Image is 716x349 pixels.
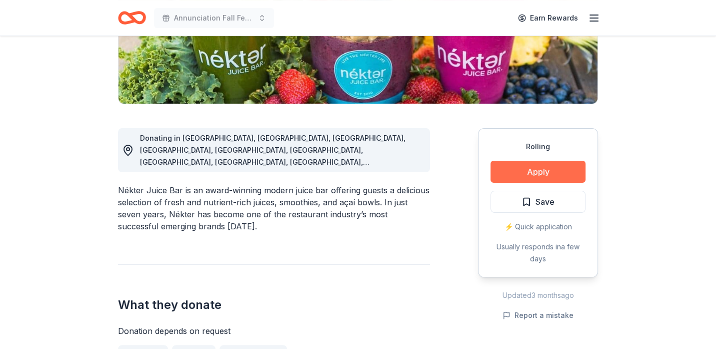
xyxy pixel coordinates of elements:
button: Report a mistake [502,309,573,321]
a: Home [118,6,146,30]
h2: What they donate [118,297,430,313]
span: Donating in [GEOGRAPHIC_DATA], [GEOGRAPHIC_DATA], [GEOGRAPHIC_DATA], [GEOGRAPHIC_DATA], [GEOGRAPH... [140,134,405,238]
button: Apply [490,161,585,183]
span: Save [535,195,554,208]
div: Updated 3 months ago [478,289,598,301]
button: Annunciation Fall Festival 2025 [154,8,274,28]
span: Annunciation Fall Festival 2025 [174,12,254,24]
div: Donation depends on request [118,325,430,337]
a: Earn Rewards [512,9,584,27]
div: ⚡️ Quick application [490,221,585,233]
div: Rolling [490,141,585,153]
div: Nékter Juice Bar is an award-winning modern juice bar offering guests a delicious selection of fr... [118,184,430,232]
button: Save [490,191,585,213]
div: Usually responds in a few days [490,241,585,265]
